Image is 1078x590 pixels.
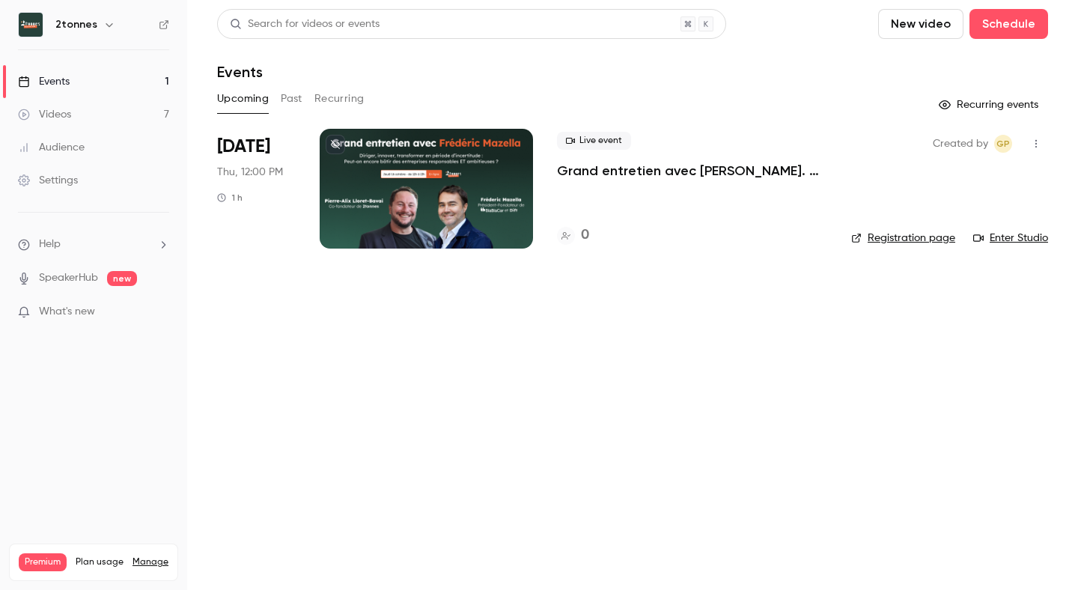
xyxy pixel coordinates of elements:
[39,304,95,320] span: What's new
[133,556,168,568] a: Manage
[39,270,98,286] a: SpeakerHub
[581,225,589,246] h4: 0
[217,135,270,159] span: [DATE]
[19,553,67,571] span: Premium
[933,135,988,153] span: Created by
[19,13,43,37] img: 2tonnes
[217,192,243,204] div: 1 h
[18,107,71,122] div: Videos
[994,135,1012,153] span: Gabrielle Piot
[151,305,169,319] iframe: Noticeable Trigger
[217,129,296,249] div: Oct 16 Thu, 12:00 PM (Europe/Paris)
[851,231,955,246] a: Registration page
[230,16,380,32] div: Search for videos or events
[217,165,283,180] span: Thu, 12:00 PM
[39,237,61,252] span: Help
[18,140,85,155] div: Audience
[76,556,124,568] span: Plan usage
[557,162,827,180] a: Grand entretien avec [PERSON_NAME]. Diriger, innover, transformer en période d’incertitude : peut...
[18,237,169,252] li: help-dropdown-opener
[217,87,269,111] button: Upcoming
[969,9,1048,39] button: Schedule
[55,17,97,32] h6: 2tonnes
[878,9,963,39] button: New video
[314,87,365,111] button: Recurring
[18,173,78,188] div: Settings
[557,132,631,150] span: Live event
[973,231,1048,246] a: Enter Studio
[281,87,302,111] button: Past
[557,225,589,246] a: 0
[217,63,263,81] h1: Events
[996,135,1010,153] span: GP
[107,271,137,286] span: new
[932,93,1048,117] button: Recurring events
[18,74,70,89] div: Events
